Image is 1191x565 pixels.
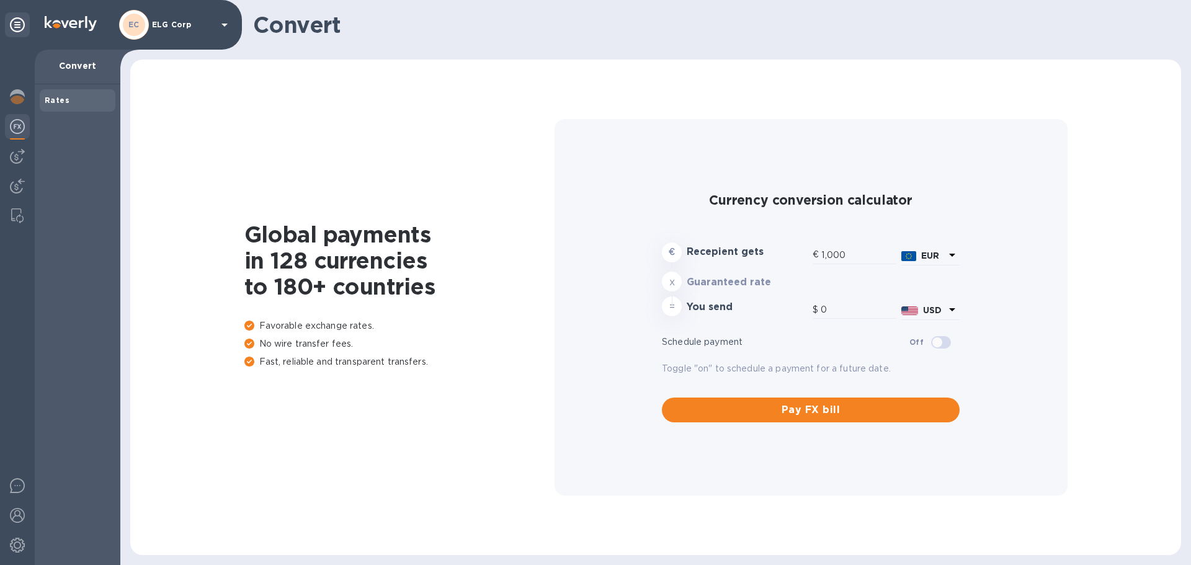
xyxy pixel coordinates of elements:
b: EUR [921,251,939,260]
p: Favorable exchange rates. [244,319,555,332]
div: Unpin categories [5,12,30,37]
p: No wire transfer fees. [244,337,555,350]
img: Logo [45,16,97,31]
h1: Global payments in 128 currencies to 180+ countries [244,221,555,300]
h2: Currency conversion calculator [662,192,960,208]
b: Rates [45,96,69,105]
div: $ [813,301,821,319]
div: € [813,246,821,264]
input: Amount [821,301,896,319]
p: ELG Corp [152,20,214,29]
button: Pay FX bill [662,398,960,422]
p: Schedule payment [662,336,909,349]
p: Convert [45,60,110,72]
h3: Recepient gets [687,246,808,258]
img: Foreign exchange [10,119,25,134]
input: Amount [821,246,896,264]
p: Toggle "on" to schedule a payment for a future date. [662,362,960,375]
img: USD [901,306,918,315]
div: = [662,296,682,316]
h3: You send [687,301,808,313]
p: Fast, reliable and transparent transfers. [244,355,555,368]
b: USD [923,305,942,315]
div: x [662,272,682,291]
h3: Guaranteed rate [687,277,808,288]
span: Pay FX bill [672,403,950,417]
h1: Convert [253,12,1171,38]
b: EC [128,20,140,29]
strong: € [669,247,675,257]
b: Off [909,337,924,347]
